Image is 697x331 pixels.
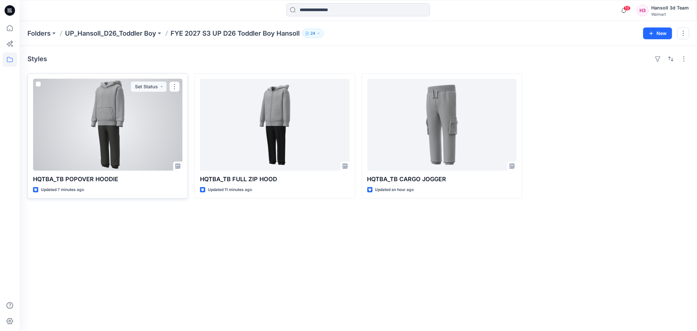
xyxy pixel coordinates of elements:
[208,186,252,193] p: Updated 11 minutes ago
[651,12,689,17] div: Walmart
[651,4,689,12] div: Hansoll 3d Team
[200,175,349,184] p: HQTBA_TB FULL ZIP HOOD
[33,175,182,184] p: HQTBA_TB POPOVER HOODIE
[623,6,631,11] span: 13
[375,186,414,193] p: Updated an hour ago
[33,79,182,171] a: HQTBA_TB POPOVER HOODIE
[27,29,51,38] a: Folders
[310,30,315,37] p: 24
[27,55,47,63] h4: Styles
[41,186,84,193] p: Updated 7 minutes ago
[367,79,517,171] a: HQTBA_TB CARGO JOGGER
[171,29,300,38] p: FYE 2027 S3 UP D26 Toddler Boy Hansoll
[643,27,672,39] button: New
[65,29,156,38] a: UP_Hansoll_D26_Toddler Boy
[637,5,649,16] div: H3
[200,79,349,171] a: HQTBA_TB FULL ZIP HOOD
[367,175,517,184] p: HQTBA_TB CARGO JOGGER
[302,29,324,38] button: 24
